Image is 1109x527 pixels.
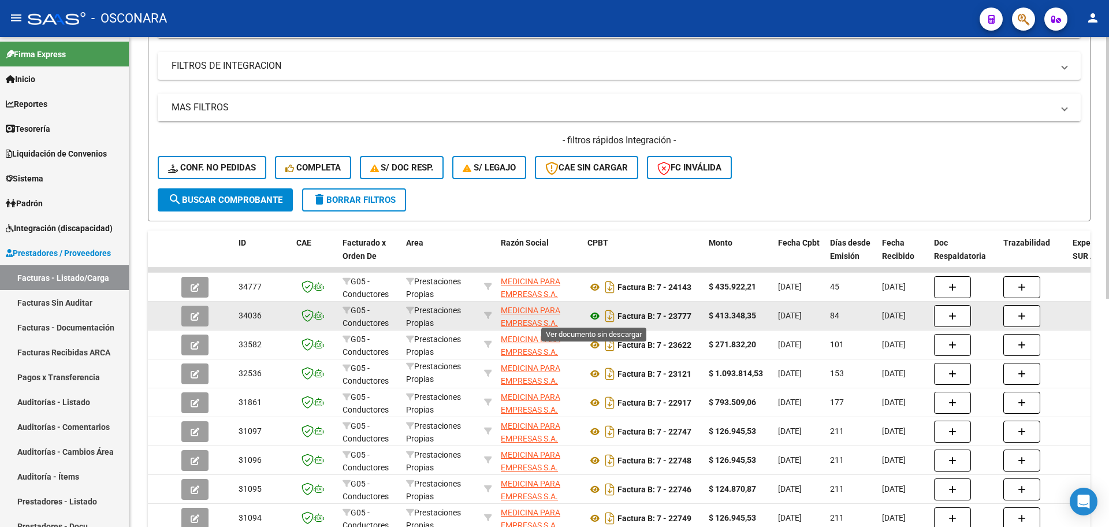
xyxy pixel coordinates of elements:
[9,11,23,25] mat-icon: menu
[709,340,756,349] strong: $ 271.832,20
[6,123,50,135] span: Tesorería
[239,340,262,349] span: 33582
[602,394,617,412] i: Descargar documento
[657,162,721,173] span: FC Inválida
[778,426,802,436] span: [DATE]
[617,427,691,436] strong: Factura B: 7 - 22747
[882,340,906,349] span: [DATE]
[6,197,43,210] span: Padrón
[882,369,906,378] span: [DATE]
[343,277,389,325] span: G05 - Conductores Navales Rosario
[343,421,389,470] span: G05 - Conductores Navales Rosario
[602,365,617,383] i: Descargar documento
[239,398,262,407] span: 31861
[501,277,560,299] span: MEDICINA PARA EMPRESAS S.A.
[158,156,266,179] button: Conf. no pedidas
[501,304,578,328] div: 30708015616
[778,398,802,407] span: [DATE]
[647,156,732,179] button: FC Inválida
[406,306,461,328] span: Prestaciones Propias
[709,513,756,522] strong: $ 126.945,53
[778,340,802,349] span: [DATE]
[778,311,802,320] span: [DATE]
[158,94,1081,121] mat-expansion-panel-header: MAS FILTROS
[501,238,549,247] span: Razón Social
[452,156,526,179] button: S/ legajo
[168,162,256,173] span: Conf. no pedidas
[6,48,66,61] span: Firma Express
[343,335,389,383] span: G05 - Conductores Navales Rosario
[709,282,756,291] strong: $ 435.922,21
[999,231,1068,281] datatable-header-cell: Trazabilidad
[406,238,423,247] span: Area
[882,238,914,261] span: Fecha Recibido
[296,238,311,247] span: CAE
[501,392,560,415] span: MEDICINA PARA EMPRESAS S.A.
[158,52,1081,80] mat-expansion-panel-header: FILTROS DE INTEGRACION
[239,513,262,522] span: 31094
[1003,238,1050,247] span: Trazabilidad
[91,6,167,31] span: - OSCONARA
[773,231,825,281] datatable-header-cell: Fecha Cpbt
[406,277,461,299] span: Prestaciones Propias
[501,275,578,299] div: 30708015616
[239,484,262,493] span: 31095
[285,162,341,173] span: Completa
[778,282,802,291] span: [DATE]
[882,455,906,465] span: [DATE]
[709,426,756,436] strong: $ 126.945,53
[312,195,396,205] span: Borrar Filtros
[778,238,820,247] span: Fecha Cpbt
[6,98,47,110] span: Reportes
[617,398,691,407] strong: Factura B: 7 - 22917
[704,231,773,281] datatable-header-cell: Monto
[501,479,560,502] span: MEDICINA PARA EMPRESAS S.A.
[830,398,844,407] span: 177
[501,477,578,502] div: 30708015616
[360,156,444,179] button: S/ Doc Resp.
[168,192,182,206] mat-icon: search
[343,363,389,412] span: G05 - Conductores Navales Rosario
[830,282,839,291] span: 45
[830,238,870,261] span: Días desde Emisión
[463,162,516,173] span: S/ legajo
[239,426,262,436] span: 31097
[830,340,844,349] span: 101
[501,335,560,357] span: MEDICINA PARA EMPRESAS S.A.
[882,282,906,291] span: [DATE]
[709,311,756,320] strong: $ 413.348,35
[501,421,560,444] span: MEDICINA PARA EMPRESAS S.A.
[709,455,756,465] strong: $ 126.945,53
[934,238,986,261] span: Doc Respaldatoria
[401,231,479,281] datatable-header-cell: Area
[583,231,704,281] datatable-header-cell: CPBT
[709,484,756,493] strong: $ 124.870,87
[501,448,578,473] div: 30708015616
[617,514,691,523] strong: Factura B: 7 - 22749
[239,238,246,247] span: ID
[617,369,691,378] strong: Factura B: 7 - 23121
[602,278,617,296] i: Descargar documento
[172,101,1053,114] mat-panel-title: MAS FILTROS
[617,456,691,465] strong: Factura B: 7 - 22748
[501,306,560,328] span: MEDICINA PARA EMPRESAS S.A.
[778,513,802,522] span: [DATE]
[882,311,906,320] span: [DATE]
[830,369,844,378] span: 153
[338,231,401,281] datatable-header-cell: Facturado x Orden De
[501,362,578,386] div: 30708015616
[501,363,560,386] span: MEDICINA PARA EMPRESAS S.A.
[234,231,292,281] datatable-header-cell: ID
[535,156,638,179] button: CAE SIN CARGAR
[406,479,461,502] span: Prestaciones Propias
[929,231,999,281] datatable-header-cell: Doc Respaldatoria
[830,426,844,436] span: 211
[406,392,461,415] span: Prestaciones Propias
[587,238,608,247] span: CPBT
[501,391,578,415] div: 30708015616
[6,247,111,259] span: Prestadores / Proveedores
[406,362,461,384] span: Prestaciones Propias
[877,231,929,281] datatable-header-cell: Fecha Recibido
[343,306,389,354] span: G05 - Conductores Navales Rosario
[370,162,434,173] span: S/ Doc Resp.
